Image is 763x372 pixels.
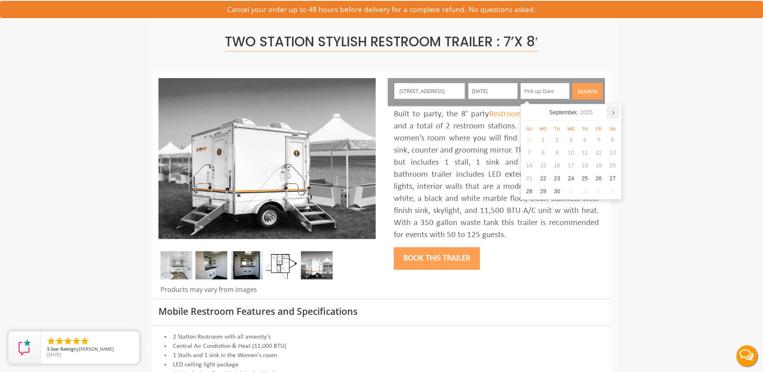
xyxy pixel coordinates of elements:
div: 21 [522,172,537,185]
div: 23 [550,172,564,185]
div: 25 [578,172,592,185]
span: Two Station Stylish Restroom Trailer : 7’x 8′ [225,32,538,52]
img: A mini restroom trailer with two separate stations and separate doors for males and females [158,78,376,239]
div: 3 [564,133,578,146]
li: 2 Station Restroom with all amenity's [158,333,605,342]
button: Live Chat [731,340,763,372]
span: Star Rating [51,346,74,352]
h3: Mobile Restroom Features and Specifications [158,306,605,316]
div: We [564,126,578,132]
li: 1 Stalls and 1 sink in the Women's room [158,351,605,360]
img: DSC_0016_email [195,251,227,279]
div: 4 [578,133,592,146]
span: by [47,347,133,352]
span: [PERSON_NAME] [79,346,114,352]
div: 31 [522,133,537,146]
div: 20 [606,159,620,172]
div: 12 [592,146,606,159]
li:  [46,336,56,346]
div: Tu [550,126,564,132]
div: 2 [578,185,592,198]
div: 3 [592,185,606,198]
span: [DATE] [47,351,61,358]
div: September, [546,106,596,119]
div: 6 [606,133,620,146]
div: 9 [550,146,564,159]
div: 24 [564,172,578,185]
input: Enter your Address [394,83,465,99]
img: DSC_0004_email [231,251,263,279]
div: 26 [592,172,606,185]
div: 2 [550,133,564,146]
li:  [63,336,73,346]
input: Delivery Date [468,83,518,99]
div: 10 [564,146,578,159]
img: Inside of complete restroom with a stall, a urinal, tissue holders, cabinets and mirror [160,251,192,279]
div: Mo [536,126,550,132]
div: Sa [606,126,620,132]
div: 13 [606,146,620,159]
div: 19 [592,159,606,172]
div: 22 [536,172,550,185]
div: 17 [564,159,578,172]
div: 1 [536,133,550,146]
div: 7 [522,146,537,159]
li:  [55,336,64,346]
div: 18 [578,159,592,172]
i: 2025 [580,108,592,116]
img: Review Rating [16,339,33,355]
div: 8 [536,146,550,159]
div: Th [578,126,592,132]
div: 29 [536,185,550,198]
input: Pick up Date [520,83,570,99]
div: 28 [522,185,537,198]
li:  [72,336,81,346]
div: Products may vary from images [158,285,376,299]
img: A mini restroom trailer with two separate stations and separate doors for males and females [301,251,333,279]
img: Floor Plan of 2 station Mini restroom with sink and toilet [266,251,298,279]
span: 5 [47,346,49,352]
div: 14 [522,159,537,172]
a: Restroom Trailer [489,110,547,118]
div: 11 [578,146,592,159]
div: Built to party, the 8’ party offers 2 rooms and a total of 2 restroom stations. One door leads to... [394,108,599,241]
li:  [80,336,90,346]
button: Book this trailer [394,247,480,270]
div: 4 [606,185,620,198]
div: 27 [606,172,620,185]
div: 5 [592,133,606,146]
div: Su [522,126,537,132]
div: 16 [550,159,564,172]
li: Central Air Condistion & Heat (11,000 BTU) [158,342,605,351]
li: LED ceiling light package [158,360,605,370]
div: Fr [592,126,606,132]
div: 30 [550,185,564,198]
div: 15 [536,159,550,172]
button: Search [572,83,603,99]
div: 1 [564,185,578,198]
